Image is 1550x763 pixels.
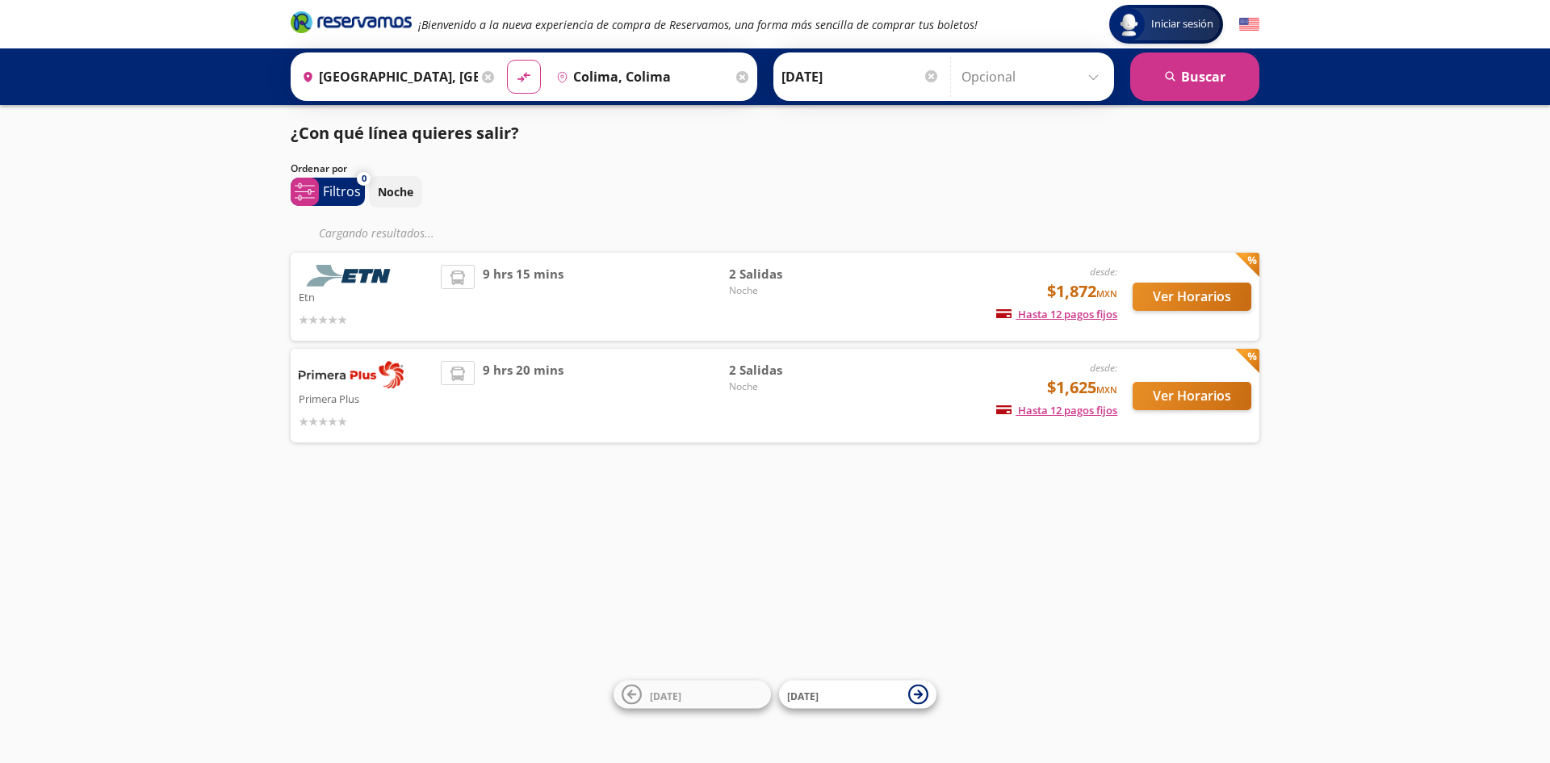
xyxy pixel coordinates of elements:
[291,10,412,39] a: Brand Logo
[483,265,563,329] span: 9 hrs 15 mins
[550,57,732,97] input: Buscar Destino
[323,182,361,201] p: Filtros
[650,689,681,702] span: [DATE]
[614,681,771,709] button: [DATE]
[1096,384,1117,396] small: MXN
[1133,283,1251,311] button: Ver Horarios
[1130,52,1259,101] button: Buscar
[729,265,842,283] span: 2 Salidas
[291,178,365,206] button: 0Filtros
[483,361,563,430] span: 9 hrs 20 mins
[1090,361,1117,375] em: desde:
[299,388,433,408] p: Primera Plus
[729,283,842,298] span: Noche
[729,379,842,394] span: Noche
[779,681,936,709] button: [DATE]
[996,307,1117,321] span: Hasta 12 pagos fijos
[1096,287,1117,300] small: MXN
[1239,15,1259,35] button: English
[1133,382,1251,410] button: Ver Horarios
[1047,375,1117,400] span: $1,625
[319,225,434,241] em: Cargando resultados ...
[291,10,412,34] i: Brand Logo
[295,57,478,97] input: Buscar Origen
[299,265,404,287] img: Etn
[369,176,422,208] button: Noche
[291,121,519,145] p: ¿Con qué línea quieres salir?
[299,361,404,388] img: Primera Plus
[787,689,819,702] span: [DATE]
[1047,279,1117,304] span: $1,872
[291,161,347,176] p: Ordenar por
[378,183,413,200] p: Noche
[961,57,1106,97] input: Opcional
[729,361,842,379] span: 2 Salidas
[1145,16,1220,32] span: Iniciar sesión
[299,287,433,306] p: Etn
[781,57,940,97] input: Elegir Fecha
[1090,265,1117,279] em: desde:
[362,172,367,186] span: 0
[996,403,1117,417] span: Hasta 12 pagos fijos
[418,17,978,32] em: ¡Bienvenido a la nueva experiencia de compra de Reservamos, una forma más sencilla de comprar tus...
